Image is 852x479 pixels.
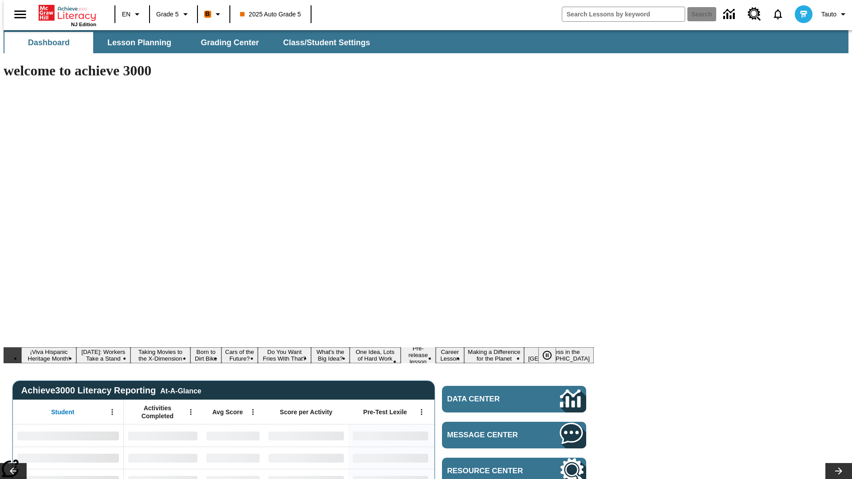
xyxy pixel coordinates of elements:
[28,38,70,48] span: Dashboard
[258,347,312,363] button: Slide 6 Do You Want Fries With That?
[562,7,685,21] input: search field
[7,1,33,27] button: Open side menu
[401,344,436,366] button: Slide 9 Pre-release lesson
[442,386,586,412] a: Data Center
[276,32,377,53] button: Class/Student Settings
[818,6,852,22] button: Profile/Settings
[71,22,96,27] span: NJ Edition
[4,63,594,79] h1: welcome to achieve 3000
[107,38,171,48] span: Lesson Planning
[130,347,190,363] button: Slide 3 Taking Movies to the X-Dimension
[201,38,259,48] span: Grading Center
[185,32,274,53] button: Grading Center
[202,424,264,447] div: No Data,
[311,347,349,363] button: Slide 7 What's the Big Idea?
[124,447,202,469] div: No Data,
[280,408,333,416] span: Score per Activity
[156,10,179,19] span: Grade 5
[821,10,836,19] span: Tauto
[795,5,813,23] img: avatar image
[447,395,530,404] span: Data Center
[95,32,184,53] button: Lesson Planning
[283,38,370,48] span: Class/Student Settings
[76,347,130,363] button: Slide 2 Labor Day: Workers Take a Stand
[39,4,96,22] a: Home
[212,408,243,416] span: Avg Score
[442,422,586,448] a: Message Center
[363,408,407,416] span: Pre-Test Lexile
[4,32,378,53] div: SubNavbar
[538,347,556,363] button: Pause
[464,347,524,363] button: Slide 11 Making a Difference for the Planet
[153,6,194,22] button: Grade: Grade 5, Select a grade
[766,3,789,26] a: Notifications
[4,32,93,53] button: Dashboard
[538,347,565,363] div: Pause
[201,6,227,22] button: Boost Class color is orange. Change class color
[21,347,76,363] button: Slide 1 ¡Viva Hispanic Heritage Month!
[21,385,201,396] span: Achieve3000 Literacy Reporting
[106,405,119,419] button: Open Menu
[190,347,221,363] button: Slide 4 Born to Dirt Bike
[240,10,301,19] span: 2025 Auto Grade 5
[447,467,533,475] span: Resource Center
[718,2,742,27] a: Data Center
[825,463,852,479] button: Lesson carousel, Next
[118,6,146,22] button: Language: EN, Select a language
[246,405,260,419] button: Open Menu
[205,8,210,20] span: B
[51,408,74,416] span: Student
[221,347,257,363] button: Slide 5 Cars of the Future?
[202,447,264,469] div: No Data,
[789,3,818,26] button: Select a new avatar
[350,347,401,363] button: Slide 8 One Idea, Lots of Hard Work
[4,30,848,53] div: SubNavbar
[128,404,187,420] span: Activities Completed
[160,385,201,395] div: At-A-Glance
[742,2,766,26] a: Resource Center, Will open in new tab
[524,347,594,363] button: Slide 12 Sleepless in the Animal Kingdom
[184,405,197,419] button: Open Menu
[39,3,96,27] div: Home
[415,405,428,419] button: Open Menu
[122,10,130,19] span: EN
[436,347,464,363] button: Slide 10 Career Lesson
[447,431,533,440] span: Message Center
[124,424,202,447] div: No Data,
